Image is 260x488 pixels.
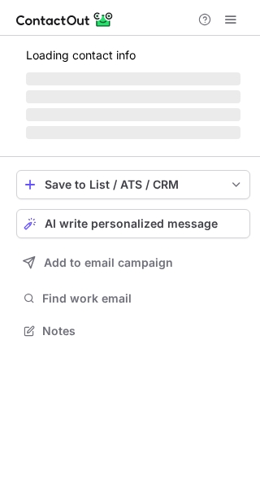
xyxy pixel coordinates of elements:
span: ‌ [26,108,240,121]
button: Find work email [16,287,250,310]
button: Add to email campaign [16,248,250,277]
span: ‌ [26,90,240,103]
p: Loading contact info [26,49,240,62]
button: Notes [16,320,250,342]
span: Notes [42,324,244,338]
span: ‌ [26,126,240,139]
img: ContactOut v5.3.10 [16,10,114,29]
span: Find work email [42,291,244,306]
span: Add to email campaign [44,256,173,269]
div: Save to List / ATS / CRM [45,178,222,191]
span: AI write personalized message [45,217,218,230]
button: save-profile-one-click [16,170,250,199]
span: ‌ [26,72,240,85]
button: AI write personalized message [16,209,250,238]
